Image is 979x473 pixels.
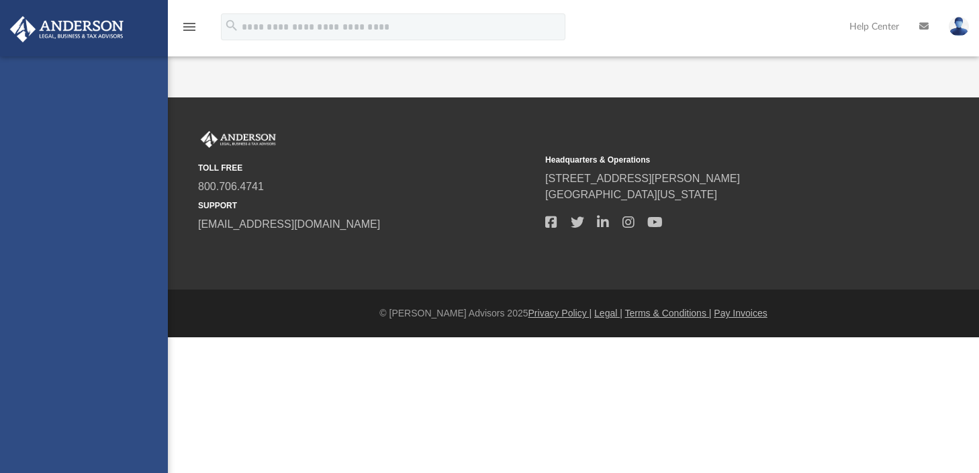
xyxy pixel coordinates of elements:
i: menu [181,19,197,35]
img: Anderson Advisors Platinum Portal [198,131,279,148]
div: © [PERSON_NAME] Advisors 2025 [168,306,979,320]
a: Terms & Conditions | [625,308,712,318]
small: SUPPORT [198,200,536,212]
img: User Pic [949,17,969,36]
a: 800.706.4741 [198,181,264,192]
a: Privacy Policy | [528,308,592,318]
a: menu [181,26,197,35]
a: [STREET_ADDRESS][PERSON_NAME] [545,173,740,184]
a: Legal | [594,308,622,318]
small: TOLL FREE [198,162,536,174]
small: Headquarters & Operations [545,154,883,166]
a: [EMAIL_ADDRESS][DOMAIN_NAME] [198,218,380,230]
a: Pay Invoices [714,308,767,318]
img: Anderson Advisors Platinum Portal [6,16,128,42]
a: [GEOGRAPHIC_DATA][US_STATE] [545,189,717,200]
i: search [224,18,239,33]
